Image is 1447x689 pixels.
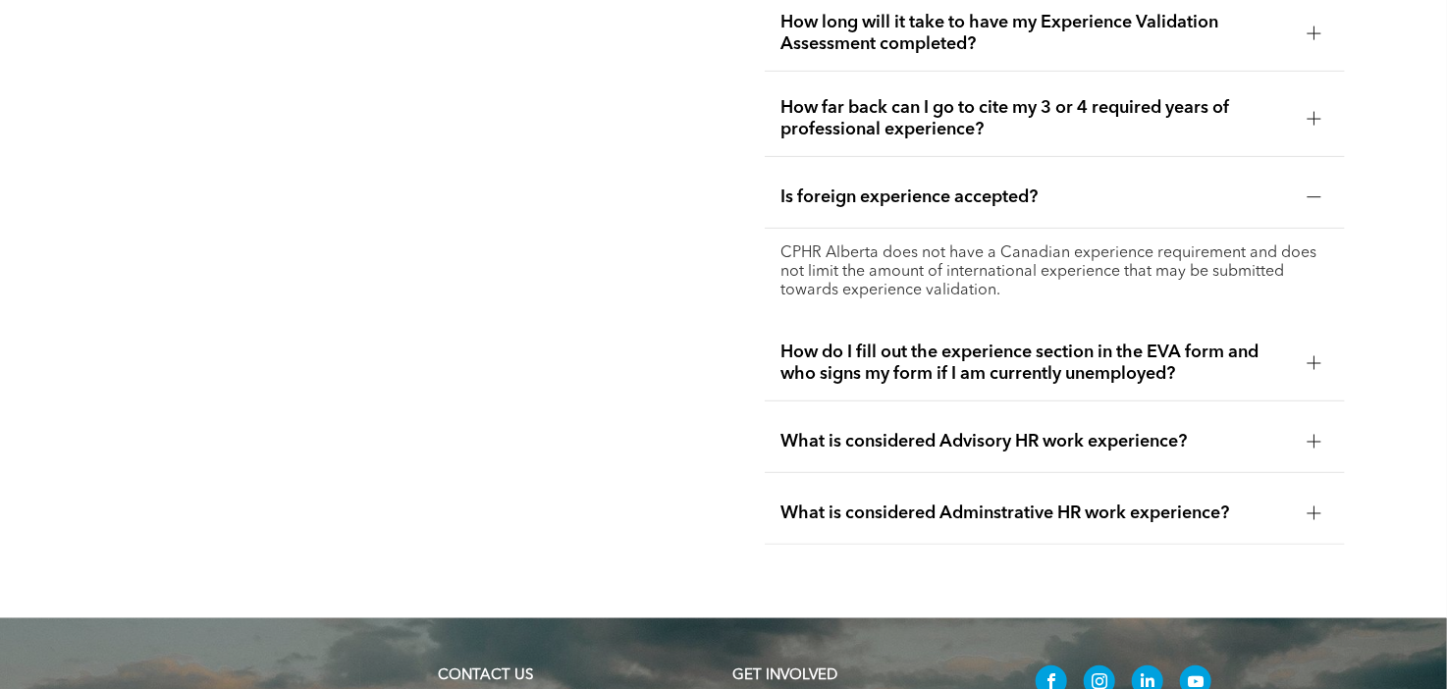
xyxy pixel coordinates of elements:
span: What is considered Advisory HR work experience? [780,431,1292,452]
a: CONTACT US [438,668,533,683]
p: CPHR Alberta does not have a Canadian experience requirement and does not limit the amount of int... [780,244,1329,300]
span: How do I fill out the experience section in the EVA form and who signs my form if I am currently ... [780,342,1292,385]
span: GET INVOLVED [732,668,837,683]
span: What is considered Adminstrative HR work experience? [780,503,1292,524]
span: How long will it take to have my Experience Validation Assessment completed? [780,12,1292,55]
span: Is foreign experience accepted? [780,186,1292,208]
span: How far back can I go to cite my 3 or 4 required years of professional experience? [780,97,1292,140]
